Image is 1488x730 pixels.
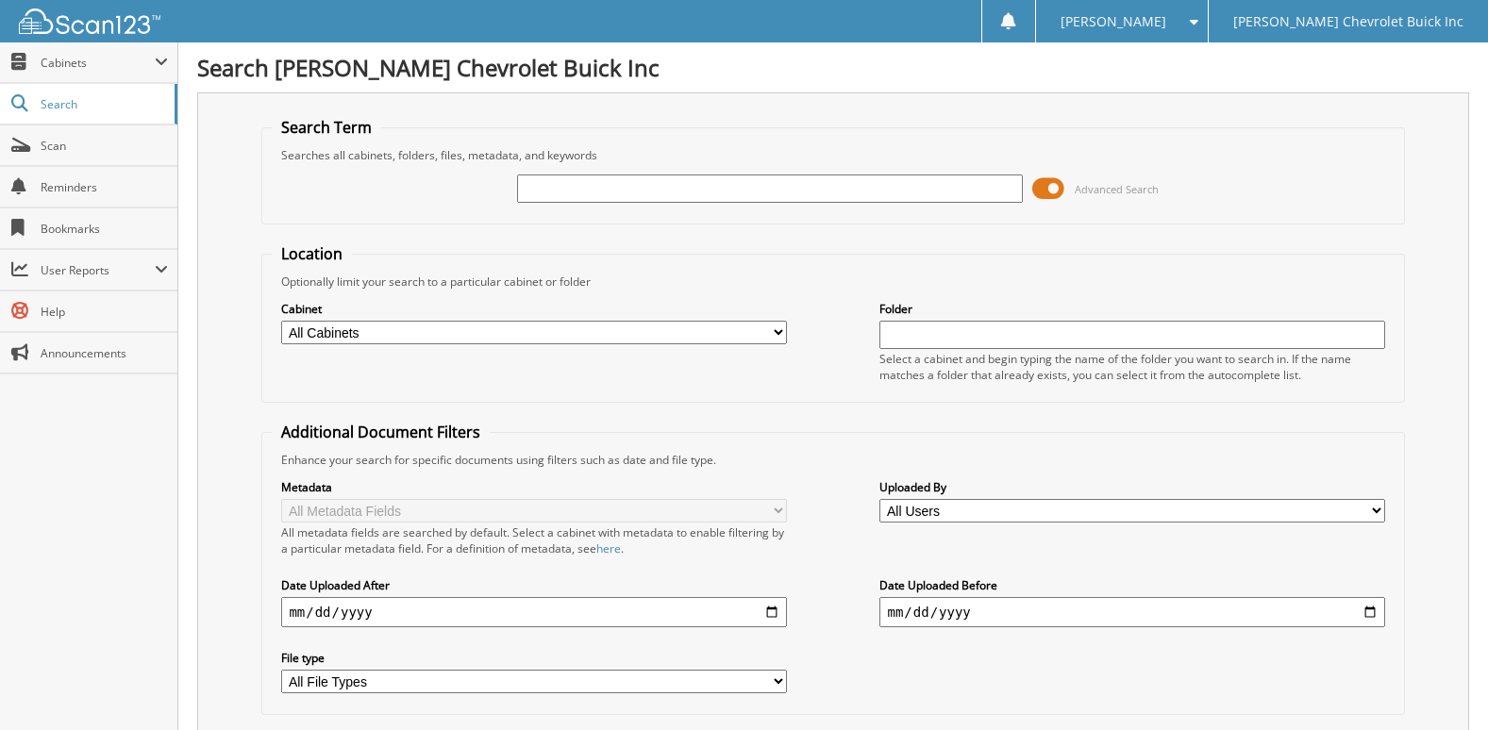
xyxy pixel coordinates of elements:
[272,422,490,442] legend: Additional Document Filters
[272,452,1394,468] div: Enhance your search for specific documents using filters such as date and file type.
[879,479,1384,495] label: Uploaded By
[1394,639,1488,730] iframe: Chat Widget
[272,117,381,138] legend: Search Term
[879,351,1384,383] div: Select a cabinet and begin typing the name of the folder you want to search in. If the name match...
[19,8,160,34] img: scan123-logo-white.svg
[41,262,155,278] span: User Reports
[272,274,1394,290] div: Optionally limit your search to a particular cabinet or folder
[1233,16,1463,27] span: [PERSON_NAME] Chevrolet Buick Inc
[41,179,168,195] span: Reminders
[41,221,168,237] span: Bookmarks
[596,540,621,556] a: here
[879,597,1384,627] input: end
[272,243,352,264] legend: Location
[41,304,168,320] span: Help
[281,650,786,666] label: File type
[41,55,155,71] span: Cabinets
[281,479,786,495] label: Metadata
[281,577,786,593] label: Date Uploaded After
[197,52,1469,83] h1: Search [PERSON_NAME] Chevrolet Buick Inc
[272,147,1394,163] div: Searches all cabinets, folders, files, metadata, and keywords
[879,301,1384,317] label: Folder
[281,524,786,556] div: All metadata fields are searched by default. Select a cabinet with metadata to enable filtering b...
[41,96,165,112] span: Search
[41,138,168,154] span: Scan
[41,345,168,361] span: Announcements
[1061,16,1166,27] span: [PERSON_NAME]
[281,597,786,627] input: start
[281,301,786,317] label: Cabinet
[879,577,1384,593] label: Date Uploaded Before
[1075,182,1159,196] span: Advanced Search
